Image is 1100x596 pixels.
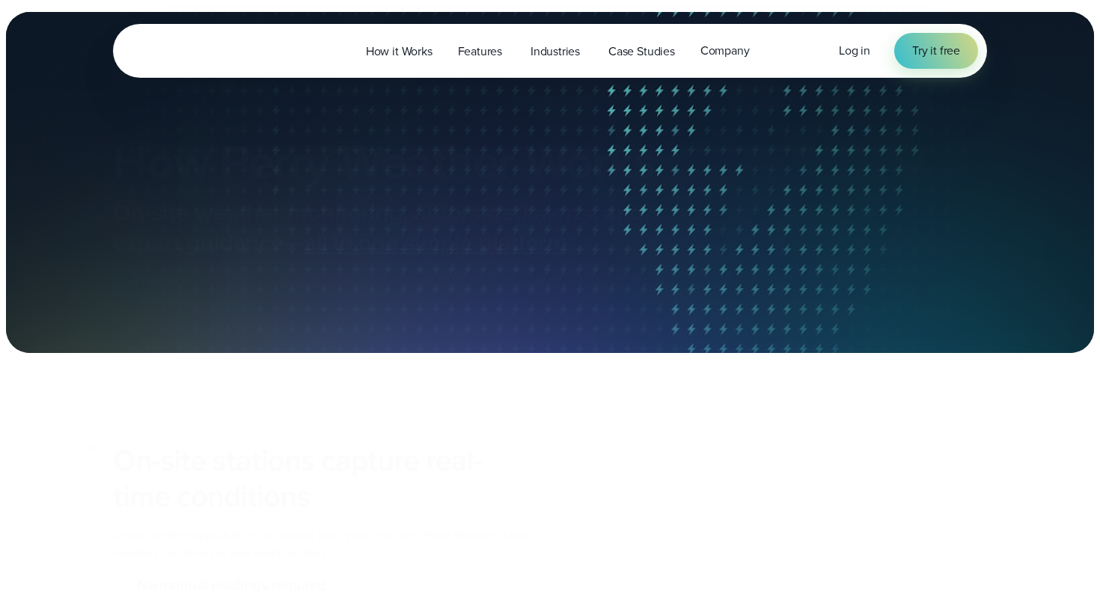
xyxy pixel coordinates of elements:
[912,42,960,60] span: Try it free
[608,43,675,61] span: Case Studies
[700,42,750,60] span: Company
[531,43,580,61] span: Industries
[353,36,445,67] a: How it Works
[839,42,870,60] a: Log in
[839,42,870,59] span: Log in
[894,33,978,69] a: Try it free
[366,43,433,61] span: How it Works
[596,36,688,67] a: Case Studies
[458,43,502,61] span: Features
